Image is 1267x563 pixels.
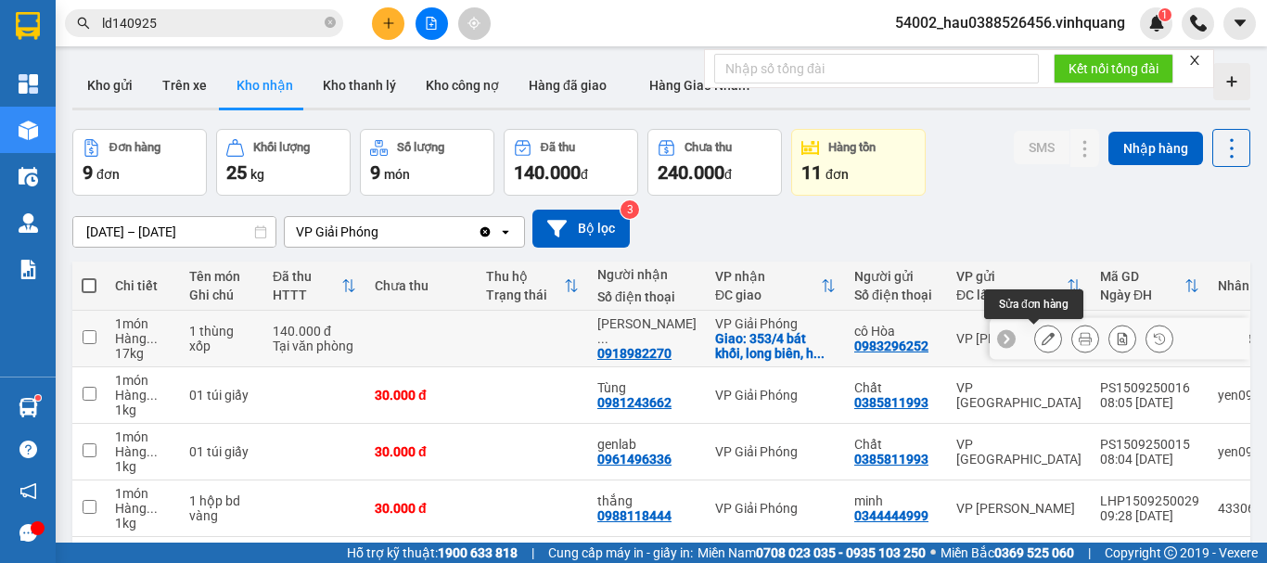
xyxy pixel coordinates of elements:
span: ... [813,346,825,361]
button: Hàng tồn11đơn [791,129,926,196]
button: Kho nhận [222,63,308,108]
div: Số điện thoại [597,289,697,304]
input: Select a date range. [73,217,275,247]
div: VP Giải Phóng [296,223,378,241]
button: Kho thanh lý [308,63,411,108]
div: Chất [854,437,938,452]
strong: Hotline : 0889 23 23 23 [266,78,387,92]
span: | [1088,543,1091,563]
span: Miền Bắc [941,543,1074,563]
div: 1 món [115,429,171,444]
div: Ghi chú [189,288,254,302]
img: dashboard-icon [19,74,38,94]
strong: : [DOMAIN_NAME] [245,96,409,113]
span: close-circle [325,15,336,32]
strong: 0708 023 035 - 0935 103 250 [756,545,926,560]
span: ... [147,444,158,459]
div: Đã thu [273,269,341,284]
th: Toggle SortBy [263,262,365,311]
div: 01 túi giấy [189,444,254,459]
div: 1 món [115,316,171,331]
div: Chi tiết [115,278,171,293]
button: Đơn hàng9đơn [72,129,207,196]
div: Đơn hàng [109,141,160,154]
div: thắng [597,493,697,508]
strong: 1900 633 818 [438,545,518,560]
svg: Clear value [478,224,493,239]
button: plus [372,7,404,40]
div: ĐC giao [715,288,821,302]
div: 1 món [115,486,171,501]
div: Giao: 353/4 bát khối, long biên, hà nội [715,331,836,361]
div: Hàng thông thường [115,501,171,516]
div: 30.000 đ [375,444,467,459]
span: ... [147,501,158,516]
div: PS1509250016 [1100,380,1199,395]
div: VP Giải Phóng [715,316,836,331]
span: plus [382,17,395,30]
div: 1 thùng xốp [189,324,254,353]
span: Website [245,98,288,112]
span: search [77,17,90,30]
span: 1 [1161,8,1168,21]
div: 30.000 đ [375,388,467,403]
div: HTTT [273,288,341,302]
span: aim [467,17,480,30]
div: VP Giải Phóng [715,501,836,516]
img: warehouse-icon [19,167,38,186]
div: 1 món [115,543,171,557]
div: minh [854,493,938,508]
div: ĐC lấy [956,288,1067,302]
input: Tìm tên, số ĐT hoặc mã đơn [102,13,321,33]
th: Toggle SortBy [1091,262,1209,311]
div: Hàng tồn [828,141,876,154]
div: Hàng thông thường [115,331,171,346]
span: Miền Nam [697,543,926,563]
div: 0988118444 [597,508,672,523]
img: warehouse-icon [19,213,38,233]
div: VP [GEOGRAPHIC_DATA] [956,437,1081,467]
button: caret-down [1223,7,1256,40]
button: Bộ lọc [532,210,630,248]
div: Hàng thông thường [115,388,171,403]
th: Toggle SortBy [706,262,845,311]
input: Nhập số tổng đài [714,54,1039,83]
div: Tùng [597,380,697,395]
span: ... [147,331,158,346]
img: icon-new-feature [1148,15,1165,32]
span: ... [597,331,608,346]
div: VP gửi [956,269,1067,284]
span: caret-down [1232,15,1248,32]
div: Tại văn phòng [273,339,356,353]
span: close [1188,54,1201,67]
div: 0344444999 [854,508,928,523]
div: Sửa đơn hàng [1034,325,1062,352]
div: Khối lượng [253,141,310,154]
span: món [384,167,410,182]
div: 0385811993 [854,395,928,410]
img: logo [33,29,121,116]
strong: CÔNG TY TNHH VĨNH QUANG [200,32,453,51]
img: warehouse-icon [19,121,38,140]
span: ⚪️ [930,549,936,557]
div: 30.000 đ [375,501,467,516]
button: Khối lượng25kg [216,129,351,196]
button: Hàng đã giao [514,63,621,108]
button: Kho gửi [72,63,147,108]
div: Chưa thu [375,278,467,293]
div: Tên món [189,269,254,284]
button: SMS [1014,131,1069,164]
div: 0918982270 [597,346,672,361]
div: 0981243662 [597,395,672,410]
span: đơn [96,167,120,182]
span: | [531,543,534,563]
div: LHP1509250029 [1100,493,1199,508]
button: Chưa thu240.000đ [647,129,782,196]
button: Kết nối tổng đài [1054,54,1173,83]
div: 1 hộp bd vàng [189,493,254,523]
div: Số lượng [397,141,444,154]
input: Selected VP Giải Phóng. [380,223,382,241]
span: ... [147,388,158,403]
sup: 3 [621,200,639,219]
span: 11 [801,161,822,184]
